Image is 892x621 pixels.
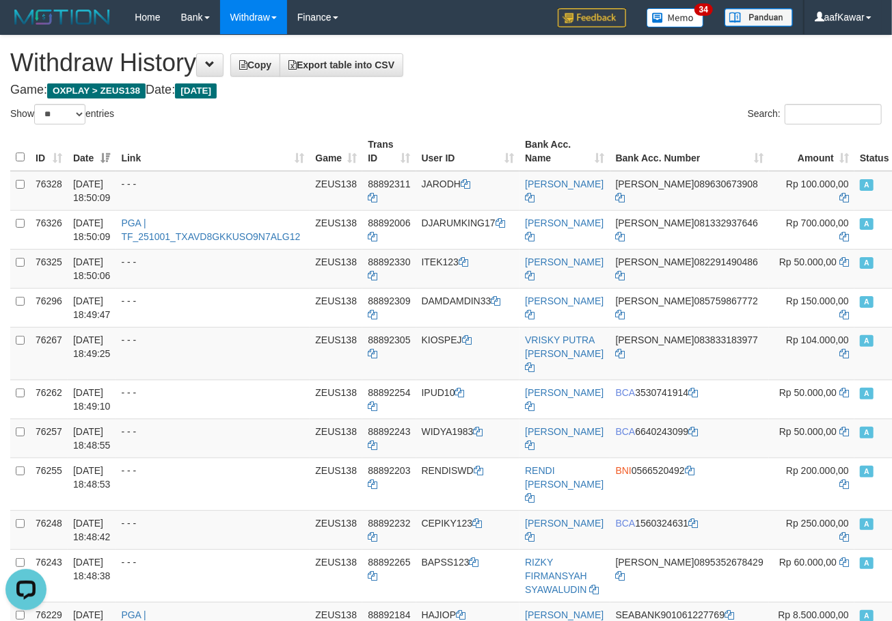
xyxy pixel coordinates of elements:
span: SEABANK [616,609,661,620]
td: [DATE] 18:50:09 [68,171,116,211]
span: Rp 150.000,00 [786,295,849,306]
span: Approved [860,388,874,399]
td: RENDISWD [416,458,520,510]
td: ZEUS138 [310,380,362,419]
a: [PERSON_NAME] [525,179,604,189]
td: - - - [116,419,310,458]
td: [DATE] 18:48:55 [68,419,116,458]
td: CEPIKY123 [416,510,520,549]
td: IPUD10 [416,380,520,419]
a: [PERSON_NAME] [525,295,604,306]
td: 76296 [30,288,68,327]
td: [DATE] 18:49:25 [68,327,116,380]
td: 88892006 [362,210,416,249]
td: [DATE] 18:50:09 [68,210,116,249]
td: - - - [116,510,310,549]
td: ZEUS138 [310,171,362,211]
span: Approved [860,557,874,569]
a: [PERSON_NAME] [525,256,604,267]
th: Date: activate to sort column ascending [68,132,116,171]
img: MOTION_logo.png [10,7,114,27]
span: [PERSON_NAME] [616,557,694,568]
span: [PERSON_NAME] [616,295,694,306]
td: - - - [116,458,310,510]
a: RENDI [PERSON_NAME] [525,465,604,490]
span: OXPLAY > ZEUS138 [47,83,146,98]
td: 88892311 [362,171,416,211]
td: 76243 [30,549,68,602]
span: Rp 100.000,00 [786,179,849,189]
a: PGA | TF_251001_TXAVD8GKKUSO9N7ALG12 [121,217,300,242]
span: [PERSON_NAME] [616,179,694,189]
span: [PERSON_NAME] [616,334,694,345]
td: 76262 [30,380,68,419]
td: 0895352678429 [610,549,769,602]
td: ZEUS138 [310,210,362,249]
td: 082291490486 [610,249,769,288]
span: Approved - Marked by aafanarl [860,218,874,230]
td: 88892232 [362,510,416,549]
span: Approved [860,179,874,191]
td: 0566520492 [610,458,769,510]
td: 76267 [30,327,68,380]
img: Feedback.jpg [558,8,626,27]
td: - - - [116,288,310,327]
span: Approved [860,518,874,530]
td: 083833183977 [610,327,769,380]
span: Rp 50.000,00 [779,256,837,267]
span: Export table into CSV [288,60,394,70]
td: KIOSPEJ [416,327,520,380]
td: WIDYA1983 [416,419,520,458]
td: - - - [116,380,310,419]
span: BCA [616,426,636,437]
span: Rp 104.000,00 [786,334,849,345]
td: ZEUS138 [310,549,362,602]
td: 081332937646 [610,210,769,249]
td: 76326 [30,210,68,249]
td: - - - [116,249,310,288]
td: JARODH [416,171,520,211]
img: panduan.png [725,8,793,27]
td: DJARUMKING17 [416,210,520,249]
td: 085759867772 [610,288,769,327]
td: 1560324631 [610,510,769,549]
select: Showentries [34,104,85,124]
span: Approved [860,257,874,269]
a: VRISKY PUTRA [PERSON_NAME] [525,334,604,359]
span: Rp 200.000,00 [786,465,849,476]
img: Button%20Memo.svg [647,8,704,27]
td: [DATE] 18:49:47 [68,288,116,327]
h4: Game: Date: [10,83,882,97]
td: 3530741914 [610,380,769,419]
span: BNI [616,465,632,476]
span: Approved [860,466,874,477]
th: User ID: activate to sort column ascending [416,132,520,171]
input: Search: [785,104,882,124]
a: [PERSON_NAME] [525,518,604,529]
td: - - - [116,549,310,602]
label: Search: [748,104,882,124]
th: ID: activate to sort column ascending [30,132,68,171]
td: 089630673908 [610,171,769,211]
span: Rp 50.000,00 [779,426,837,437]
span: Rp 50.000,00 [779,387,837,398]
th: Game: activate to sort column ascending [310,132,362,171]
a: [PERSON_NAME] [525,426,604,437]
td: 88892254 [362,380,416,419]
td: DAMDAMDIN33 [416,288,520,327]
th: Amount: activate to sort column ascending [769,132,854,171]
span: 34 [694,3,713,16]
h1: Withdraw History [10,49,882,77]
span: Rp 8.500.000,00 [778,609,849,620]
span: Approved [860,335,874,347]
td: 76257 [30,419,68,458]
span: Rp 250.000,00 [786,518,849,529]
td: ZEUS138 [310,419,362,458]
td: ZEUS138 [310,249,362,288]
td: 88892330 [362,249,416,288]
td: [DATE] 18:48:38 [68,549,116,602]
td: 88892265 [362,549,416,602]
td: BAPSS123 [416,549,520,602]
td: [DATE] 18:48:53 [68,458,116,510]
th: Bank Acc. Name: activate to sort column ascending [519,132,610,171]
